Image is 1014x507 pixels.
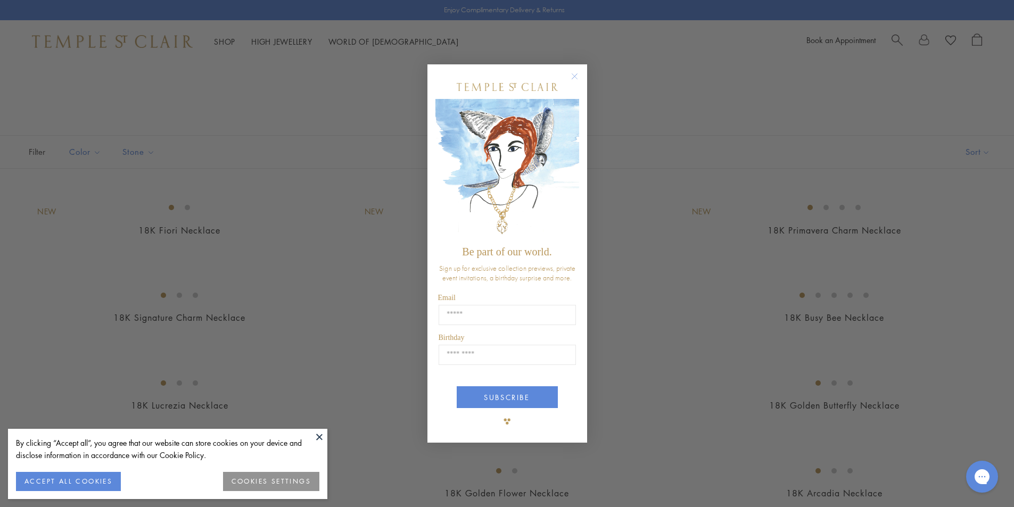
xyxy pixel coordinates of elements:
[573,75,587,88] button: Close dialog
[961,457,1003,496] iframe: Gorgias live chat messenger
[16,472,121,491] button: ACCEPT ALL COOKIES
[439,305,576,325] input: Email
[462,246,551,257] span: Be part of our world.
[497,411,518,432] img: TSC
[16,437,319,461] div: By clicking “Accept all”, you agree that our website can store cookies on your device and disclos...
[457,386,558,408] button: SUBSCRIBE
[435,99,579,241] img: c4a9eb12-d91a-4d4a-8ee0-386386f4f338.jpeg
[457,83,558,91] img: Temple St. Clair
[439,263,575,282] span: Sign up for exclusive collection previews, private event invitations, a birthday surprise and more.
[439,334,465,342] span: Birthday
[438,294,456,302] span: Email
[223,472,319,491] button: COOKIES SETTINGS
